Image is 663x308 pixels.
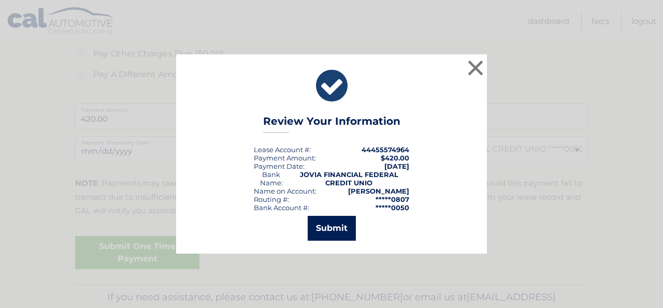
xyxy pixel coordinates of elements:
[381,154,409,162] span: $420.00
[254,162,303,170] span: Payment Date
[254,162,305,170] div: :
[254,203,309,212] div: Bank Account #:
[254,145,311,154] div: Lease Account #:
[254,187,316,195] div: Name on Account:
[384,162,409,170] span: [DATE]
[465,57,486,78] button: ×
[308,216,356,241] button: Submit
[300,170,398,187] strong: JOVIA FINANCIAL FEDERAL CREDIT UNIO
[254,195,289,203] div: Routing #:
[254,154,316,162] div: Payment Amount:
[263,115,400,133] h3: Review Your Information
[348,187,409,195] strong: [PERSON_NAME]
[254,170,289,187] div: Bank Name:
[362,145,409,154] strong: 44455574964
